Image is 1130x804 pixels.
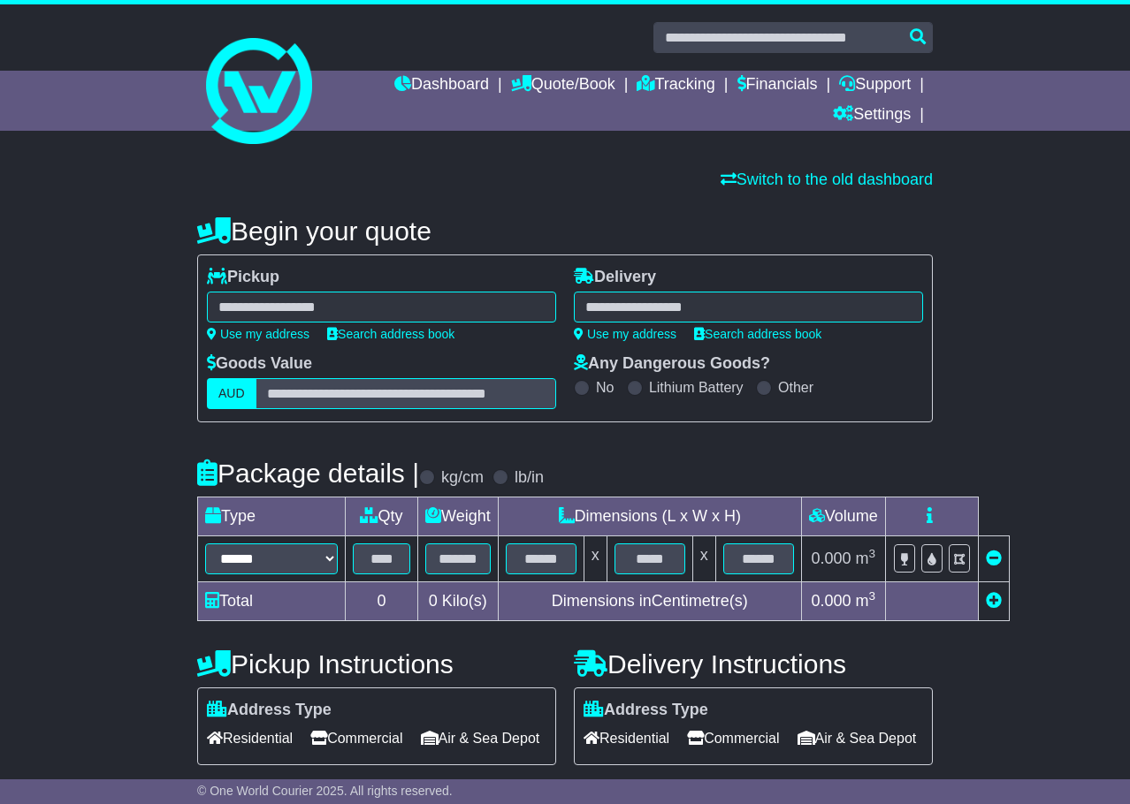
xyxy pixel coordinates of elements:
td: Type [198,497,346,536]
h4: Pickup Instructions [197,649,556,679]
label: lb/in [515,468,544,488]
a: Use my address [574,327,676,341]
a: Add new item [986,592,1002,610]
td: x [584,536,607,582]
label: Lithium Battery [649,379,744,396]
label: Any Dangerous Goods? [574,354,770,374]
h4: Begin your quote [197,216,933,246]
sup: 3 [869,547,876,560]
span: 0 [429,592,438,610]
td: 0 [346,582,418,621]
span: Air & Sea Depot [798,724,917,752]
a: Search address book [327,327,454,341]
label: Delivery [574,268,656,287]
span: © One World Courier 2025. All rights reserved. [197,784,453,798]
span: Residential [207,724,293,752]
a: Support [839,71,911,101]
span: m [856,592,876,610]
a: Use my address [207,327,309,341]
td: Qty [346,497,418,536]
span: Residential [584,724,669,752]
span: m [856,550,876,567]
a: Remove this item [986,550,1002,567]
a: Settings [833,101,911,131]
label: Goods Value [207,354,312,374]
span: 0.000 [811,592,851,610]
label: No [596,379,614,396]
a: Dashboard [394,71,489,101]
span: Commercial [310,724,402,752]
h4: Package details | [197,459,419,488]
td: Dimensions (L x W x H) [498,497,801,536]
a: Switch to the old dashboard [721,171,933,188]
a: Quote/Book [511,71,615,101]
h4: Delivery Instructions [574,649,933,679]
span: Air & Sea Depot [421,724,540,752]
td: Total [198,582,346,621]
td: Dimensions in Centimetre(s) [498,582,801,621]
span: 0.000 [811,550,851,567]
sup: 3 [869,589,876,603]
a: Tracking [637,71,714,101]
a: Search address book [694,327,821,341]
td: Volume [801,497,885,536]
label: AUD [207,378,256,409]
label: Other [778,379,813,396]
label: Address Type [584,701,708,720]
label: Pickup [207,268,279,287]
td: x [692,536,715,582]
label: Address Type [207,701,332,720]
label: kg/cm [441,468,484,488]
td: Kilo(s) [418,582,499,621]
span: Commercial [687,724,779,752]
a: Financials [737,71,818,101]
td: Weight [418,497,499,536]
